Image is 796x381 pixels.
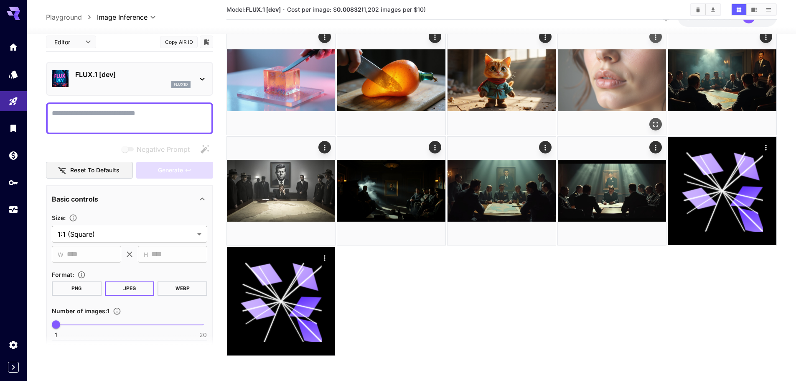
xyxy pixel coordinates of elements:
[227,137,335,245] img: 2Q==
[8,177,18,188] div: API Keys
[8,205,18,215] div: Usage
[691,4,705,15] button: Clear Images
[8,42,18,52] div: Home
[761,4,776,15] button: Show images in list view
[160,36,198,48] button: Copy AIR ID
[649,141,662,153] div: Actions
[58,249,64,259] span: W
[74,271,89,279] button: Choose the file format for the output image.
[649,31,662,43] div: Actions
[66,214,81,222] button: Adjust the dimensions of the generated image by specifying its width and height in pixels, or sel...
[287,6,426,13] span: Cost per image: $ (1,202 images per $10)
[109,307,125,315] button: Specify how many images to generate in a single request. Each image generation will be charged se...
[174,82,188,87] p: flux1d
[337,137,445,245] img: Z
[731,3,777,16] div: Show images in grid viewShow images in video viewShow images in list view
[649,118,662,130] div: Open in fullscreen
[318,141,331,153] div: Actions
[448,137,556,245] img: Z
[97,12,148,22] span: Image Inference
[46,161,133,179] button: Reset to defaults
[690,3,721,16] div: Clear ImagesDownload All
[732,4,746,15] button: Show images in grid view
[105,281,155,295] button: JPEG
[46,12,97,22] nav: breadcrumb
[52,194,98,204] p: Basic controls
[52,281,102,295] button: PNG
[558,26,666,135] img: 2Q==
[8,123,18,133] div: Library
[227,26,335,135] img: 2Q==
[52,66,207,92] div: FLUX.1 [dev]flux1d
[337,26,445,135] img: 9k=
[706,4,720,15] button: Download All
[8,96,18,107] div: Playground
[8,69,18,79] div: Models
[429,31,441,43] div: Actions
[203,37,210,47] button: Add to library
[318,31,331,43] div: Actions
[54,38,80,46] span: Editor
[226,6,281,13] span: Model:
[52,214,66,221] span: Size :
[558,137,666,245] img: 9k=
[8,362,19,373] button: Expand sidebar
[58,229,194,239] span: 1:1 (Square)
[707,14,736,21] span: credits left
[686,14,707,21] span: $19.72
[539,31,552,43] div: Actions
[429,141,441,153] div: Actions
[318,251,331,264] div: Actions
[283,5,285,15] p: ·
[52,271,74,278] span: Format :
[120,144,196,154] span: Negative prompts are not compatible with the selected model.
[760,31,772,43] div: Actions
[52,189,207,209] div: Basic controls
[8,340,18,350] div: Settings
[8,150,18,161] div: Wallet
[760,141,772,153] div: Actions
[158,281,207,295] button: WEBP
[75,69,191,79] p: FLUX.1 [dev]
[144,249,148,259] span: H
[46,12,82,22] a: Playground
[747,4,761,15] button: Show images in video view
[668,26,776,135] img: 2Q==
[337,6,361,13] b: 0.00832
[52,307,109,314] span: Number of images : 1
[137,144,190,154] span: Negative Prompt
[539,141,552,153] div: Actions
[246,6,281,13] b: FLUX.1 [dev]
[448,26,556,135] img: Z
[199,331,207,339] span: 20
